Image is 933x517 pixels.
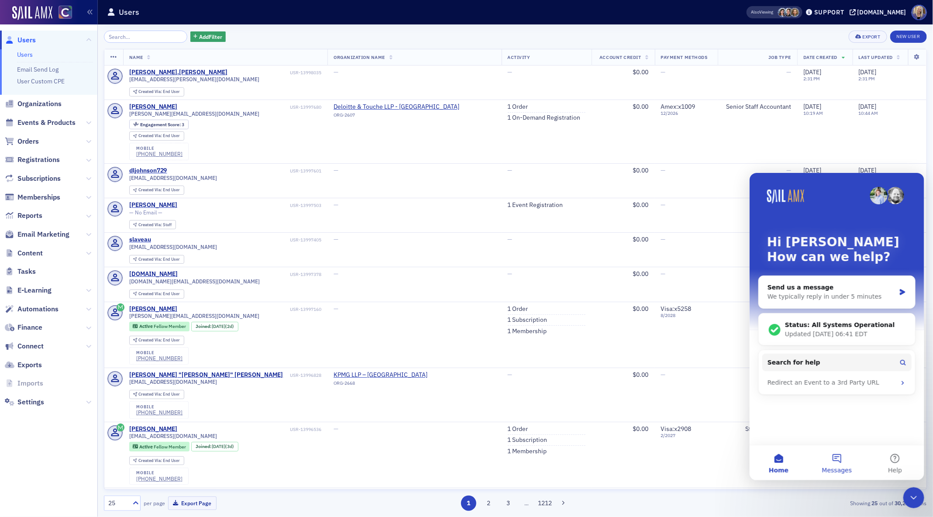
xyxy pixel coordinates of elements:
[138,90,180,94] div: End User
[661,433,712,438] span: 2 / 2027
[138,338,180,343] div: End User
[129,69,228,76] a: [PERSON_NAME].[PERSON_NAME]
[140,122,184,127] div: 3
[890,31,927,43] a: New User
[334,380,427,389] div: ORG-2668
[138,89,163,94] span: Created Via :
[5,323,42,332] a: Finance
[659,499,927,507] div: Showing out of items
[803,166,821,174] span: [DATE]
[17,397,44,407] span: Settings
[5,379,43,388] a: Imports
[334,371,427,379] a: KPMG LLP – [GEOGRAPHIC_DATA]
[138,291,163,296] span: Created Via :
[138,188,180,193] div: End User
[129,425,178,433] a: [PERSON_NAME]
[786,68,791,76] span: —
[140,121,182,128] span: Engagement Score :
[334,270,338,278] span: —
[334,201,338,209] span: —
[17,323,42,332] span: Finance
[850,9,909,15] button: [DOMAIN_NAME]
[229,70,321,76] div: USR-13998035
[5,248,43,258] a: Content
[633,103,649,110] span: $0.00
[537,496,553,511] button: 1212
[136,476,182,482] a: [PHONE_NUMBER]
[508,68,513,76] span: —
[139,444,154,450] span: Active
[508,425,528,433] a: 1 Order
[129,371,283,379] div: [PERSON_NAME] "[PERSON_NAME]" [PERSON_NAME]
[17,155,60,165] span: Registrations
[633,235,649,243] span: $0.00
[129,322,190,331] div: Active: Active: Fellow Member
[912,5,927,20] span: Profile
[129,442,190,452] div: Active: Active: Fellow Member
[5,174,61,183] a: Subscriptions
[784,8,793,17] span: Pamela Galey-Coleman
[633,425,649,433] span: $0.00
[5,397,44,407] a: Settings
[724,103,791,111] div: Senior Staff Accountant
[661,54,708,60] span: Payment Methods
[859,103,877,110] span: [DATE]
[138,133,163,138] span: Created Via :
[5,267,36,276] a: Tasks
[5,99,62,109] a: Organizations
[508,436,547,444] a: 1 Subscription
[129,167,167,175] div: dljohnson729
[129,110,260,117] span: [PERSON_NAME][EMAIL_ADDRESS][DOMAIN_NAME]
[138,223,172,227] div: Staff
[803,103,821,110] span: [DATE]
[138,222,163,227] span: Created Via :
[129,456,184,465] div: Created Via: End User
[119,7,139,17] h1: Users
[778,8,787,17] span: Stacy Svendsen
[661,270,666,278] span: —
[501,496,516,511] button: 3
[17,137,39,146] span: Orders
[5,341,44,351] a: Connect
[5,286,52,295] a: E-Learning
[750,173,924,480] iframe: Intercom live chat
[133,444,186,449] a: Active Fellow Member
[508,371,513,379] span: —
[212,323,225,329] span: [DATE]
[129,290,184,299] div: Created Via: End User
[129,278,260,285] span: [DOMAIN_NAME][EMAIL_ADDRESS][DOMAIN_NAME]
[129,76,260,83] span: [EMAIL_ADDRESS][PERSON_NAME][DOMAIN_NAME]
[129,201,178,209] div: [PERSON_NAME]
[334,68,338,76] span: —
[751,9,760,15] div: Also
[129,103,178,111] a: [PERSON_NAME]
[138,458,163,463] span: Created Via :
[129,236,151,244] div: slaveau
[661,68,666,76] span: —
[129,175,217,181] span: [EMAIL_ADDRESS][DOMAIN_NAME]
[661,103,695,110] span: Amex : x1009
[903,487,924,508] iframe: Intercom live chat
[17,341,44,351] span: Connect
[334,103,459,111] a: Deloitte & Touche LLP - [GEOGRAPHIC_DATA]
[199,33,222,41] span: Add Filter
[52,6,72,21] a: View Homepage
[859,166,877,174] span: [DATE]
[17,51,33,59] a: Users
[334,103,459,111] span: Deloitte & Touche LLP - Denver
[17,118,76,128] span: Events & Products
[857,8,906,16] div: [DOMAIN_NAME]
[136,355,182,362] a: [PHONE_NUMBER]
[212,443,225,449] span: [DATE]
[661,166,666,174] span: —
